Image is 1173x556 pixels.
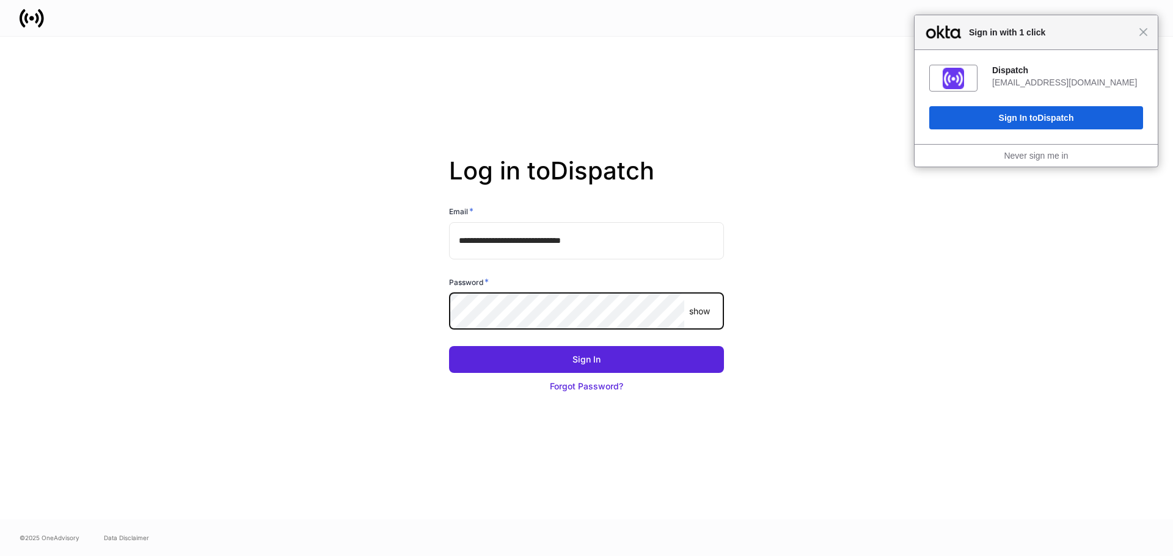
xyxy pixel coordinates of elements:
div: [EMAIL_ADDRESS][DOMAIN_NAME] [992,77,1143,88]
span: © 2025 OneAdvisory [20,533,79,543]
div: Sign In [572,353,601,366]
div: Forgot Password? [550,380,623,392]
a: Never sign me in [1004,151,1068,161]
h6: Email [449,205,473,217]
p: show [689,305,710,317]
h6: Password [449,276,489,288]
span: Dispatch [1037,113,1073,123]
span: Sign in with 1 click [963,25,1139,40]
button: Forgot Password? [449,373,724,400]
span: Close [1139,27,1148,37]
button: Sign In toDispatch [929,106,1143,129]
div: Dispatch [992,65,1143,76]
a: Data Disclaimer [104,533,149,543]
button: Sign In [449,346,724,373]
img: fs01jxrofoggULhDH358 [943,68,964,89]
h2: Log in to Dispatch [449,156,724,205]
